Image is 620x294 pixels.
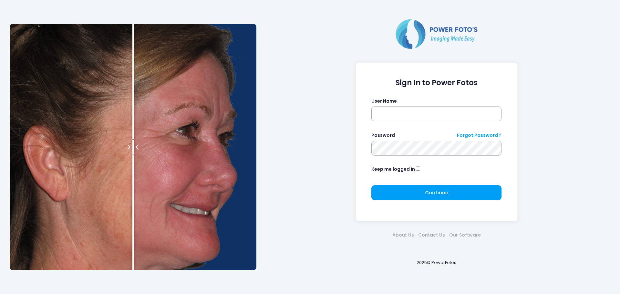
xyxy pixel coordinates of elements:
a: Our Software [447,232,483,238]
a: Forgot Password ? [457,132,501,139]
div: 2025© PowerFotos [263,249,610,276]
label: Password [371,132,395,139]
span: Continue [425,189,448,196]
img: Logo [393,18,480,50]
a: Contact Us [416,232,447,238]
h1: Sign In to Power Fotos [371,78,501,87]
button: Continue [371,185,501,200]
label: Keep me logged in [371,166,415,173]
label: User Name [371,98,397,105]
a: About Us [390,232,416,238]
